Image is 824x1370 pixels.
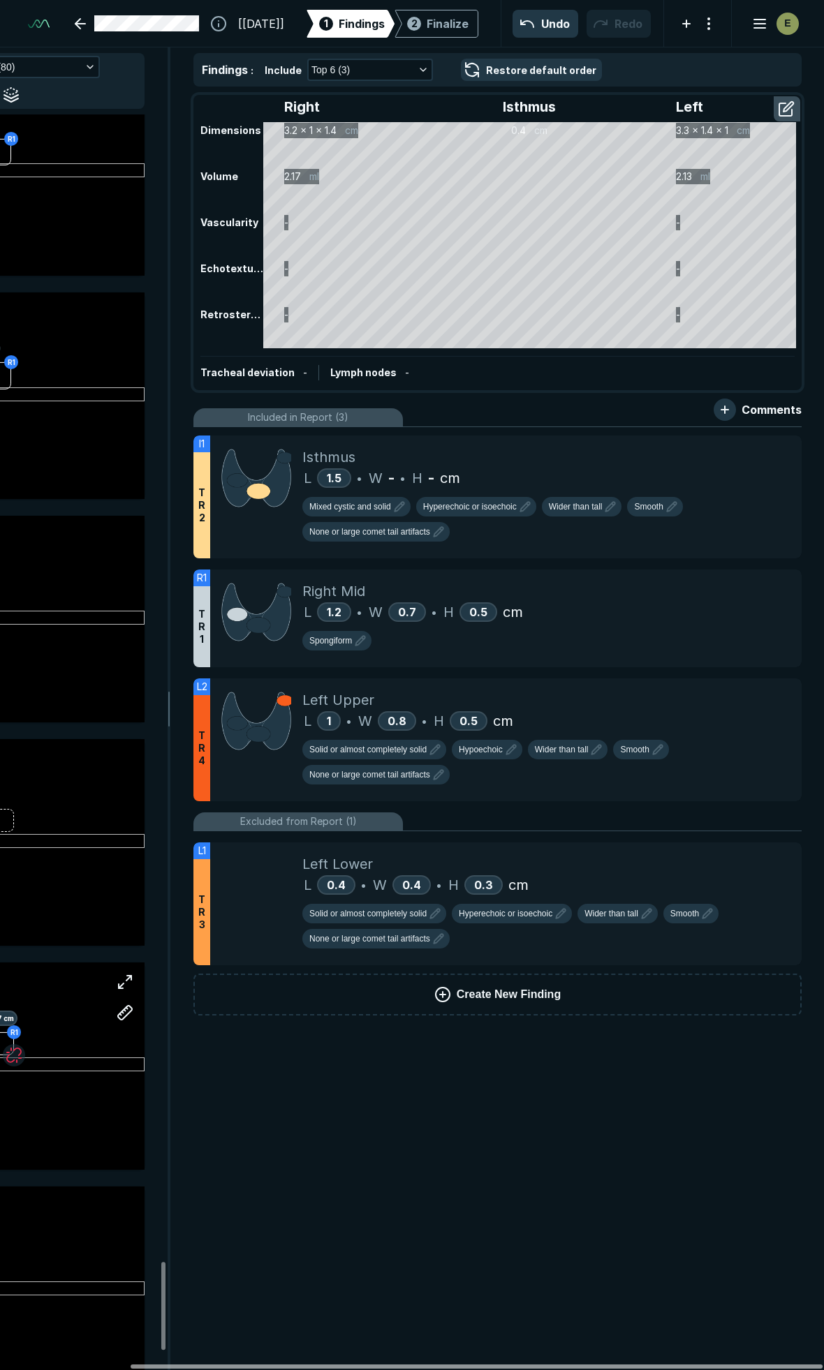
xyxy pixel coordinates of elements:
[265,63,302,77] span: Include
[428,468,434,489] span: -
[304,710,311,731] span: L
[309,526,430,538] span: None or large comet tail artifacts
[584,907,638,920] span: Wider than tall
[193,435,802,558] li: I1TR2IsthmusL1.5•W-•H-cm
[309,743,427,756] span: Solid or almost completely solid
[461,59,602,81] button: Restore default order
[398,605,416,619] span: 0.7
[309,500,391,513] span: Mixed cystic and solid
[198,843,206,858] span: L1
[508,874,529,895] span: cm
[411,16,418,31] span: 2
[304,602,311,623] span: L
[198,608,205,646] span: T R 1
[400,470,405,486] span: •
[357,604,362,620] span: •
[197,570,207,586] span: R1
[238,15,284,32] span: [[DATE]]
[587,10,651,38] button: Redo
[251,64,253,76] span: :
[248,410,348,425] span: Included in Report (3)
[493,710,513,731] span: cm
[427,15,469,32] div: Finalize
[469,605,487,619] span: 0.5
[634,500,663,513] span: Smooth
[423,500,517,513] span: Hyperechoic or isoechoic
[302,581,365,602] span: Right Mid
[402,878,421,892] span: 0.4
[440,468,460,489] span: cm
[327,605,341,619] span: 1.2
[743,10,802,38] button: avatar-name
[357,470,362,486] span: •
[448,874,459,895] span: H
[358,710,372,731] span: W
[474,878,493,892] span: 0.3
[327,878,346,892] span: 0.4
[361,877,366,893] span: •
[304,874,311,895] span: L
[28,14,50,33] img: See-Mode Logo
[302,690,374,710] span: Left Upper
[327,471,341,485] span: 1.5
[193,812,802,831] li: Excluded from Report (1)
[302,447,355,468] span: Isthmus
[193,842,802,965] li: L1TR3Left LowerL0.4•W0.4•H0.3cm
[199,436,205,452] span: I1
[309,907,427,920] span: Solid or almost completely solid
[620,743,649,756] span: Smooth
[422,713,427,729] span: •
[784,16,790,31] span: E
[670,907,699,920] span: Smooth
[436,877,441,893] span: •
[503,602,523,623] span: cm
[22,8,55,39] a: See-Mode Logo
[198,486,205,524] span: T R 2
[311,62,350,77] span: Top 6 (3)
[309,768,430,781] span: None or large comet tail artifacts
[395,10,478,38] div: 2Finalize
[535,743,589,756] span: Wider than tall
[307,10,395,38] div: 1Findings
[443,602,454,623] span: H
[459,907,552,920] span: Hyperechoic or isoechoic
[388,714,406,728] span: 0.8
[240,814,357,829] span: Excluded from Report (1)
[198,729,205,767] span: T R 4
[346,713,351,729] span: •
[221,581,291,643] img: T7H2gAAAABJRU5ErkJggg==
[327,714,331,728] span: 1
[513,10,578,38] button: Undo
[193,569,802,667] li: R1TR1Right MidL1.2•W0.7•H0.5cm
[369,602,383,623] span: W
[303,366,307,378] span: -
[432,604,436,620] span: •
[369,468,383,489] span: W
[457,986,561,1003] span: Create New Finding
[200,366,295,378] span: Tracheal deviation
[459,743,503,756] span: Hypoechoic
[339,15,385,32] span: Findings
[324,16,328,31] span: 1
[221,447,291,509] img: KnQAAAAZJREFUAwBij77+7WdUdgAAAABJRU5ErkJggg==
[412,468,422,489] span: H
[193,678,802,801] li: L2TR4Left UpperL1•W0.8•H0.5cm
[405,366,409,378] span: -
[197,679,207,694] span: L2
[434,710,444,731] span: H
[309,634,352,647] span: Spongiform
[193,974,802,1015] button: Create New Finding
[742,401,802,418] span: Comments
[373,874,387,895] span: W
[777,13,799,35] div: avatar-name
[304,468,311,489] span: L
[388,468,395,489] span: -
[302,854,373,874] span: Left Lower
[549,500,603,513] span: Wider than tall
[459,714,478,728] span: 0.5
[330,366,397,378] span: Lymph nodes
